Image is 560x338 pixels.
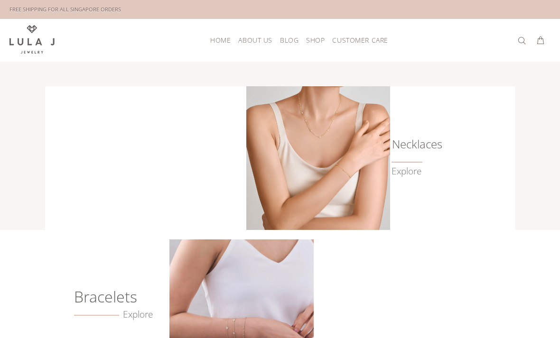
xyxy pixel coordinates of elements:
span: ABOUT US [238,37,272,44]
div: FREE SHIPPING FOR ALL SINGAPORE ORDERS [9,4,121,15]
a: BLOG [276,33,302,47]
img: Lula J Gold Necklaces Collection [246,86,390,230]
span: BLOG [280,37,299,44]
a: Explore [392,166,421,177]
span: SHOP [306,37,325,44]
a: SHOP [302,33,328,47]
a: Explore [74,309,153,320]
span: CUSTOMER CARE [332,37,388,44]
span: HOME [210,37,231,44]
a: HOME [206,33,234,47]
h6: Necklaces [392,139,429,149]
a: CUSTOMER CARE [328,33,388,47]
h6: Bracelets [74,292,160,301]
a: ABOUT US [234,33,276,47]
